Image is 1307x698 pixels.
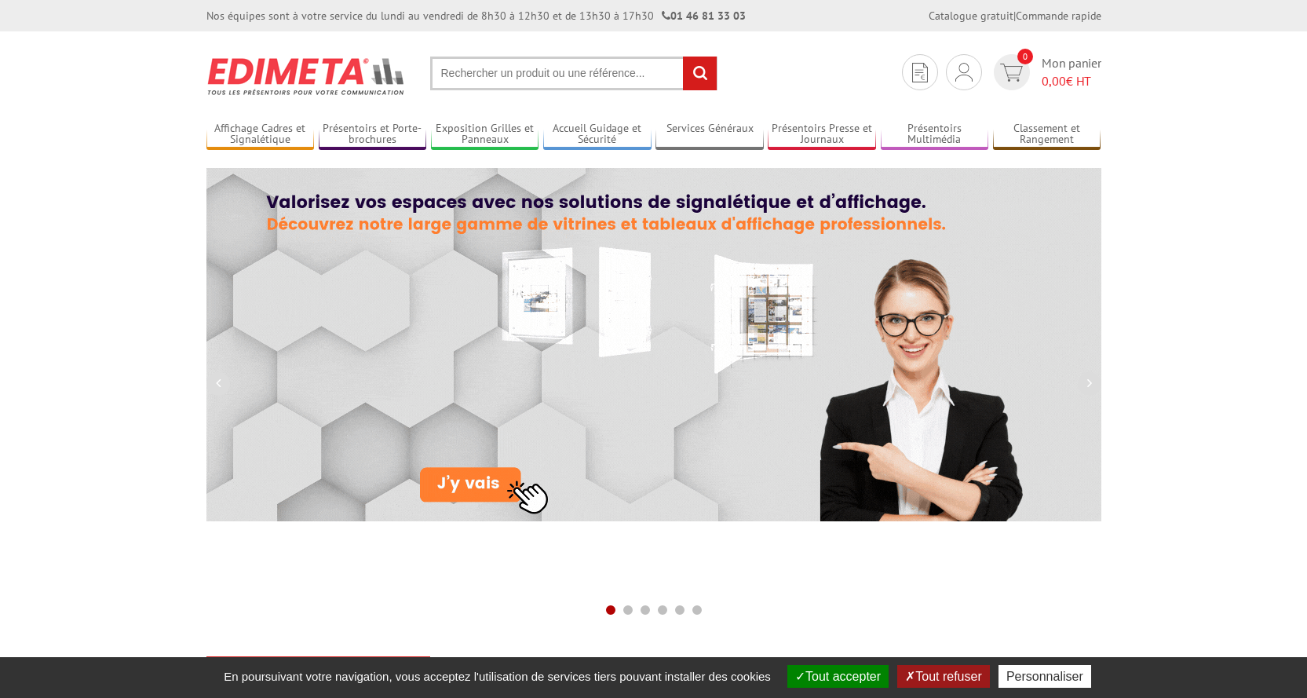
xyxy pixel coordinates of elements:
span: En poursuivant votre navigation, vous acceptez l'utilisation de services tiers pouvant installer ... [216,670,779,683]
a: Catalogue gratuit [929,9,1013,23]
a: Exposition Grilles et Panneaux [431,122,539,148]
strong: 01 46 81 33 03 [662,9,746,23]
div: Nos équipes sont à votre service du lundi au vendredi de 8h30 à 12h30 et de 13h30 à 17h30 [206,8,746,24]
span: € HT [1042,72,1101,90]
button: Personnaliser (fenêtre modale) [999,665,1091,688]
div: | [929,8,1101,24]
a: devis rapide 0 Mon panier 0,00€ HT [990,54,1101,90]
a: Présentoirs Multimédia [881,122,989,148]
a: Services Généraux [655,122,764,148]
input: rechercher [683,57,717,90]
a: Présentoirs et Porte-brochures [319,122,427,148]
img: devis rapide [955,63,973,82]
a: Classement et Rangement [993,122,1101,148]
button: Tout refuser [897,665,989,688]
img: devis rapide [1000,64,1023,82]
img: Présentoir, panneau, stand - Edimeta - PLV, affichage, mobilier bureau, entreprise [206,47,407,105]
span: 0 [1017,49,1033,64]
a: Accueil Guidage et Sécurité [543,122,652,148]
a: Présentoirs Presse et Journaux [768,122,876,148]
img: devis rapide [912,63,928,82]
span: 0,00 [1042,73,1066,89]
button: Tout accepter [787,665,889,688]
span: Mon panier [1042,54,1101,90]
a: Commande rapide [1016,9,1101,23]
input: Rechercher un produit ou une référence... [430,57,717,90]
a: Affichage Cadres et Signalétique [206,122,315,148]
